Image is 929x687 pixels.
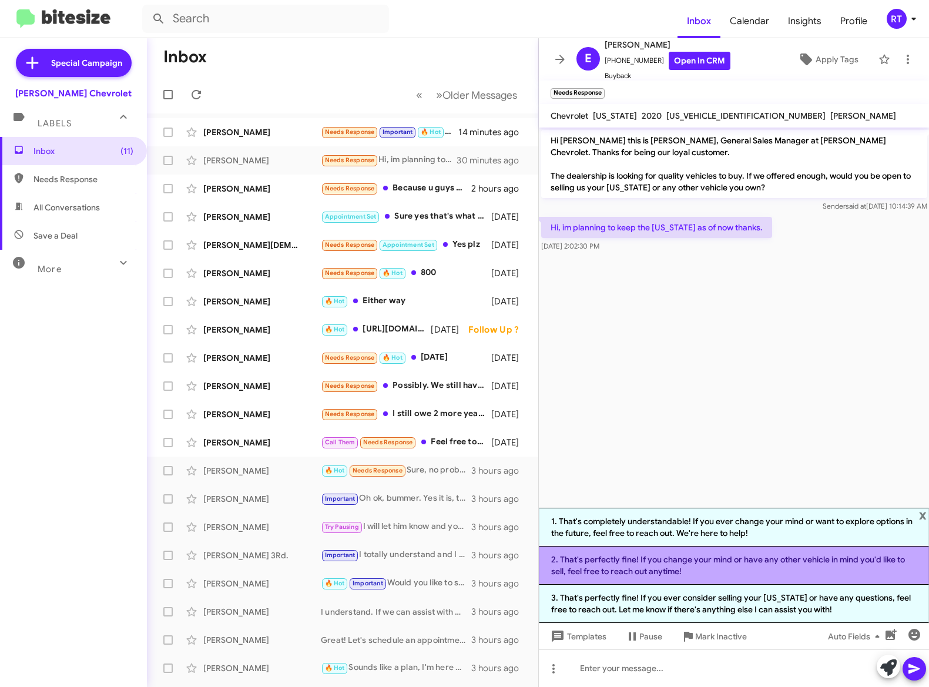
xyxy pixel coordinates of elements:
div: [PERSON_NAME] [203,380,321,392]
div: [PERSON_NAME] [203,493,321,505]
span: Inbox [33,145,133,157]
div: [DATE] [491,239,529,251]
h1: Inbox [163,48,207,66]
div: RT [887,9,907,29]
div: 3 hours ago [471,521,528,533]
span: Call Them [325,438,355,446]
div: 2 hours ago [471,183,528,195]
div: 3 hours ago [471,662,528,674]
div: [PERSON_NAME] 3Rd. [203,549,321,561]
div: [PERSON_NAME] [203,437,321,448]
span: All Conversations [33,202,100,213]
a: Insights [779,4,831,38]
nav: Page navigation example [410,83,524,107]
button: Apply Tags [782,49,873,70]
div: Feel free to call me if you'd like I don't have time to come into the dealership [321,435,491,449]
div: Follow Up ? [468,324,528,336]
span: 🔥 Hot [325,467,345,474]
span: Needs Response [325,128,375,136]
div: 3 hours ago [471,578,528,589]
span: [US_STATE] [593,110,637,121]
span: Needs Response [33,173,133,185]
span: Needs Response [353,467,403,474]
button: Templates [539,626,616,647]
span: Needs Response [325,354,375,361]
div: [URL][DOMAIN_NAME] [321,323,431,336]
div: BlackSS [321,125,458,139]
div: Would you like to set up a time? [321,577,471,590]
span: Needs Response [325,156,375,164]
div: [PERSON_NAME] [203,324,321,336]
div: [PERSON_NAME] [203,521,321,533]
span: 🔥 Hot [325,326,345,333]
div: 3 hours ago [471,465,528,477]
div: I understand. If we can assist with anything else, please let us know. Have a great day! [321,606,471,618]
span: Older Messages [442,89,517,102]
div: [PERSON_NAME] [203,296,321,307]
div: [DATE] [491,437,529,448]
div: [PERSON_NAME] [203,126,321,138]
span: Needs Response [325,241,375,249]
div: [PERSON_NAME] [203,183,321,195]
button: Mark Inactive [672,626,756,647]
a: Open in CRM [669,52,730,70]
span: Appointment Set [383,241,434,249]
div: [PERSON_NAME] [203,634,321,646]
div: [PERSON_NAME] [203,578,321,589]
span: Special Campaign [51,57,122,69]
span: Sender [DATE] 10:14:39 AM [822,202,927,210]
a: Inbox [678,4,720,38]
span: [PERSON_NAME] [830,110,896,121]
span: Apply Tags [816,49,858,70]
span: 🔥 Hot [383,354,403,361]
div: [PERSON_NAME] [203,155,321,166]
div: I still owe 2 more years on my car,so I doubt I would be of any help. [321,407,491,421]
div: [PERSON_NAME] [203,211,321,223]
p: Hi [PERSON_NAME] this is [PERSON_NAME], General Sales Manager at [PERSON_NAME] Chevrolet. Thanks ... [541,130,927,198]
div: 3 hours ago [471,606,528,618]
div: [PERSON_NAME] [203,267,321,279]
span: Mark Inactive [695,626,747,647]
button: RT [877,9,916,29]
div: [PERSON_NAME] [203,465,321,477]
span: Important [325,495,355,502]
div: Either way [321,294,491,308]
button: Previous [409,83,430,107]
span: x [919,508,927,522]
div: Sure yes that's what we were trying to do. I don't think a 2026 would be in our budget maybe a 20... [321,210,491,223]
span: Needs Response [325,410,375,418]
div: Hi, im planning to keep the [US_STATE] as of now thanks. [321,153,458,167]
div: [PERSON_NAME] Chevrolet [15,88,132,99]
div: [PERSON_NAME] [203,606,321,618]
span: Try Pausing [325,523,359,531]
span: Chevrolet [551,110,588,121]
div: [DATE] [491,267,529,279]
button: Auto Fields [819,626,894,647]
div: 14 minutes ago [458,126,528,138]
span: More [38,264,62,274]
span: Auto Fields [828,626,884,647]
div: Because u guys got me on this suburban [321,182,471,195]
p: Hi, im planning to keep the [US_STATE] as of now thanks. [541,217,772,238]
div: [PERSON_NAME] [203,352,321,364]
span: « [416,88,422,102]
span: Needs Response [363,438,413,446]
span: Important [353,579,383,587]
span: Buyback [605,70,730,82]
a: Special Campaign [16,49,132,77]
div: [DATE] [491,296,529,307]
span: [PHONE_NUMBER] [605,52,730,70]
div: Oh ok, bummer. Yes it is, thank you. We're here to assist in any way we can, good luck with every... [321,492,471,505]
div: [PERSON_NAME] [203,662,321,674]
span: Needs Response [325,382,375,390]
a: Calendar [720,4,779,38]
a: Profile [831,4,877,38]
span: Appointment Set [325,213,377,220]
span: 🔥 Hot [325,579,345,587]
span: Labels [38,118,72,129]
div: I totally understand and I agree. The good news is, we have the answers. Google Maps is free for ... [321,548,471,562]
span: said at [845,202,866,210]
